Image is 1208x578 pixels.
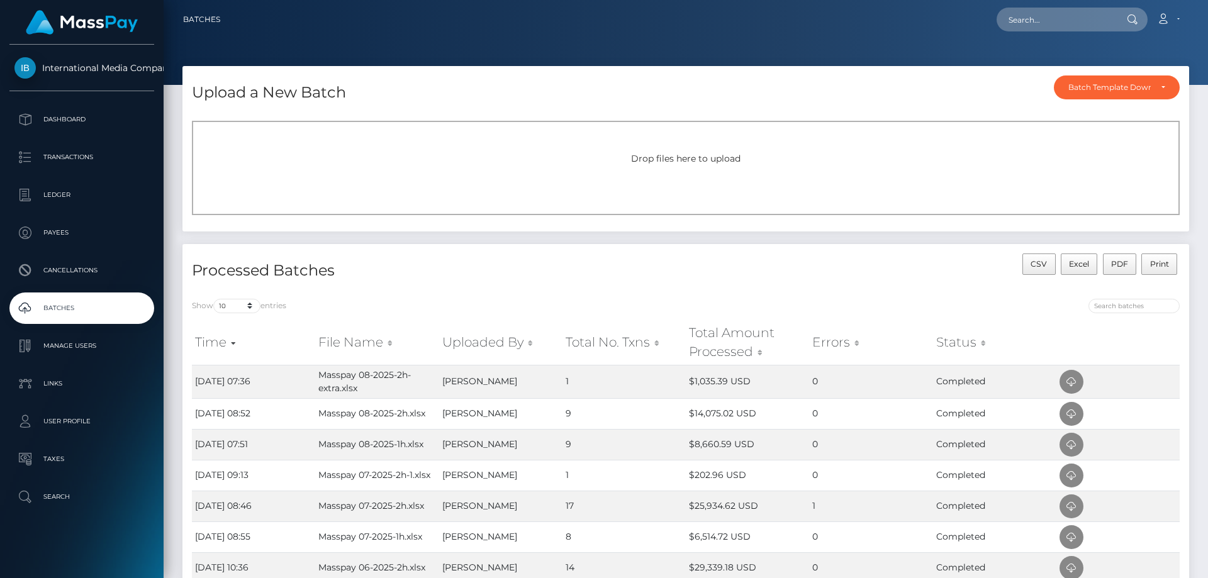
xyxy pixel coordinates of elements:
td: $1,035.39 USD [686,365,809,398]
th: Status: activate to sort column ascending [933,320,1056,365]
p: Taxes [14,450,149,469]
td: Masspay 08-2025-2h.xlsx [315,398,439,429]
th: Uploaded By: activate to sort column ascending [439,320,562,365]
a: Search [9,481,154,513]
td: Completed [933,491,1056,521]
td: 17 [562,491,686,521]
td: 1 [562,460,686,491]
a: Transactions [9,142,154,173]
div: Batch Template Download [1068,82,1151,92]
td: 9 [562,398,686,429]
a: Dashboard [9,104,154,135]
td: 0 [809,460,932,491]
span: Print [1150,259,1169,269]
p: User Profile [14,412,149,431]
h4: Processed Batches [192,260,676,282]
p: Dashboard [14,110,149,129]
button: PDF [1103,253,1137,275]
td: Completed [933,429,1056,460]
td: Masspay 08-2025-1h.xlsx [315,429,439,460]
td: 0 [809,429,932,460]
th: Time: activate to sort column ascending [192,320,315,365]
td: [PERSON_NAME] [439,429,562,460]
td: $14,075.02 USD [686,398,809,429]
span: CSV [1031,259,1047,269]
td: 0 [809,398,932,429]
a: Batches [9,292,154,324]
span: Drop files here to upload [631,153,741,164]
th: Total No. Txns: activate to sort column ascending [562,320,686,365]
th: Errors: activate to sort column ascending [809,320,932,365]
td: [DATE] 09:13 [192,460,315,491]
td: $202.96 USD [686,460,809,491]
td: [DATE] 08:52 [192,398,315,429]
label: Show entries [192,299,286,313]
td: Masspay 08-2025-2h-extra.xlsx [315,365,439,398]
td: [DATE] 07:36 [192,365,315,398]
td: Masspay 07-2025-2h.xlsx [315,491,439,521]
td: [DATE] 08:46 [192,491,315,521]
td: Completed [933,460,1056,491]
td: Completed [933,521,1056,552]
p: Search [14,487,149,506]
span: Excel [1069,259,1089,269]
td: [PERSON_NAME] [439,460,562,491]
span: PDF [1111,259,1128,269]
td: 8 [562,521,686,552]
img: MassPay Logo [26,10,138,35]
a: Ledger [9,179,154,211]
span: International Media Company BV [9,62,154,74]
td: 1 [562,365,686,398]
button: Batch Template Download [1054,75,1180,99]
a: Batches [183,6,220,33]
td: 1 [809,491,932,521]
td: [PERSON_NAME] [439,491,562,521]
img: International Media Company BV [14,57,36,79]
input: Search... [997,8,1115,31]
p: Batches [14,299,149,318]
td: Completed [933,398,1056,429]
td: 9 [562,429,686,460]
p: Payees [14,223,149,242]
a: Payees [9,217,154,248]
td: [PERSON_NAME] [439,398,562,429]
p: Manage Users [14,336,149,355]
a: Cancellations [9,255,154,286]
td: 0 [809,365,932,398]
td: $25,934.62 USD [686,491,809,521]
button: Excel [1061,253,1098,275]
td: [DATE] 08:55 [192,521,315,552]
td: Masspay 07-2025-2h-1.xlsx [315,460,439,491]
p: Transactions [14,148,149,167]
h4: Upload a New Batch [192,82,346,104]
th: Total Amount Processed: activate to sort column ascending [686,320,809,365]
p: Links [14,374,149,393]
button: Print [1141,253,1177,275]
a: Links [9,368,154,399]
p: Ledger [14,186,149,204]
select: Showentries [213,299,260,313]
a: Manage Users [9,330,154,362]
th: File Name: activate to sort column ascending [315,320,439,365]
input: Search batches [1088,299,1180,313]
td: Completed [933,365,1056,398]
a: Taxes [9,443,154,475]
td: 0 [809,521,932,552]
td: [DATE] 07:51 [192,429,315,460]
button: CSV [1022,253,1056,275]
td: Masspay 07-2025-1h.xlsx [315,521,439,552]
td: $6,514.72 USD [686,521,809,552]
td: $8,660.59 USD [686,429,809,460]
td: [PERSON_NAME] [439,521,562,552]
p: Cancellations [14,261,149,280]
td: [PERSON_NAME] [439,365,562,398]
a: User Profile [9,406,154,437]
